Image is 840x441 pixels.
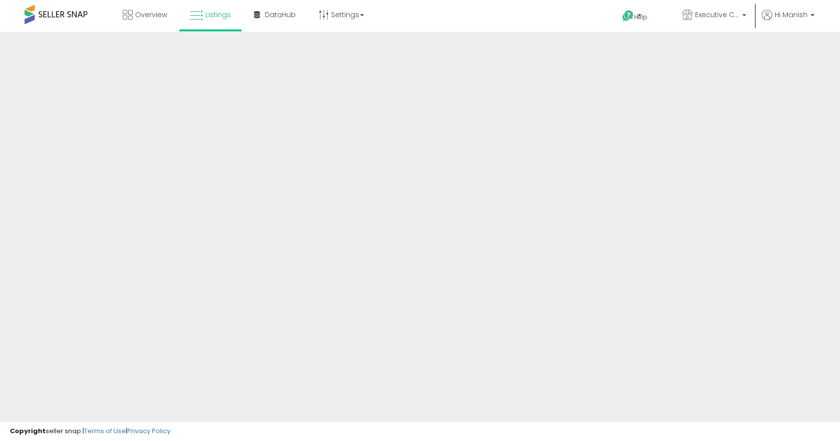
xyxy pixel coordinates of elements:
a: Help [615,2,667,32]
span: Executive Class Ecommerce Inc [695,10,739,20]
span: Listings [205,10,231,20]
span: DataHub [265,10,296,20]
span: Help [634,13,647,21]
span: Overview [135,10,167,20]
a: Terms of Use [84,426,126,436]
div: seller snap | | [10,427,170,436]
strong: Copyright [10,426,46,436]
span: Hi Manish [775,10,808,20]
a: Privacy Policy [127,426,170,436]
a: Hi Manish [762,10,814,32]
i: Get Help [622,10,634,22]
